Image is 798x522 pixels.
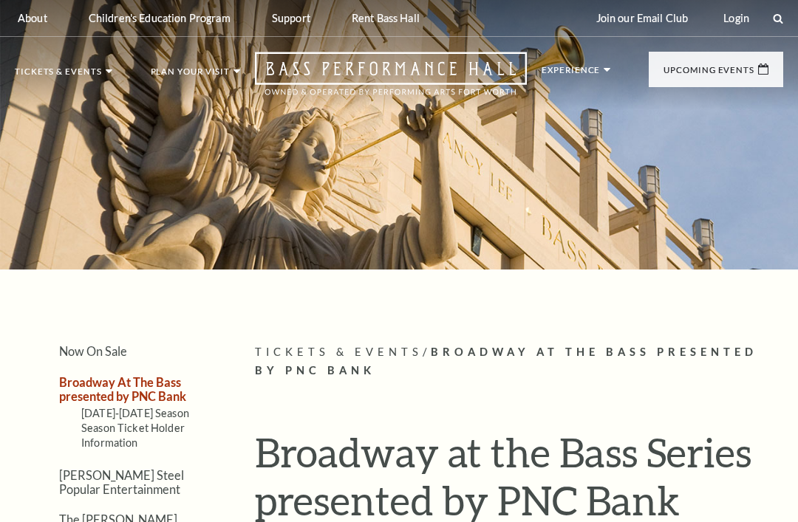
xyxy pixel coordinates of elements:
[15,67,102,83] p: Tickets & Events
[18,12,47,24] p: About
[81,407,189,419] a: [DATE]-[DATE] Season
[59,375,186,403] a: Broadway At The Bass presented by PNC Bank
[255,346,423,358] span: Tickets & Events
[59,468,184,496] a: [PERSON_NAME] Steel Popular Entertainment
[664,66,754,82] p: Upcoming Events
[272,12,310,24] p: Support
[89,12,231,24] p: Children's Education Program
[81,422,185,449] a: Season Ticket Holder Information
[352,12,420,24] p: Rent Bass Hall
[151,67,231,83] p: Plan Your Visit
[59,344,127,358] a: Now On Sale
[542,66,600,82] p: Experience
[255,343,783,380] p: /
[255,346,757,377] span: Broadway At The Bass presented by PNC Bank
